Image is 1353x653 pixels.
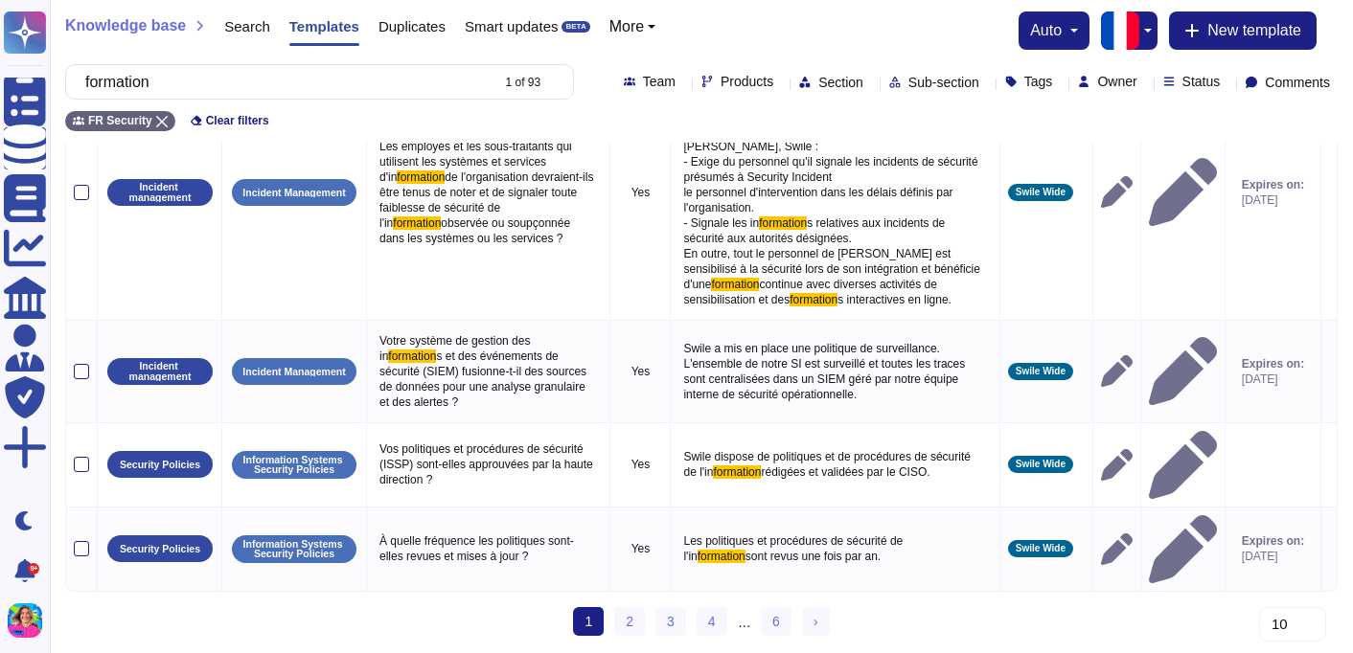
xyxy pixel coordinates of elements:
p: À quelle fréquence les politiques sont-elles revues et mises à jour ? [375,529,602,569]
span: Team [643,75,676,88]
span: Les politiques et procédures de sécurité de l'in [683,534,906,563]
span: Knowledge base [65,18,186,34]
span: More [609,19,644,34]
span: formation [790,293,837,306]
span: Tags [1024,75,1053,88]
span: Votre système de gestion des in [379,334,534,363]
span: observée ou soupçonnée dans les systèmes ou les services ? [379,216,573,245]
a: 3 [655,607,686,636]
span: New template [1207,23,1301,38]
span: [DATE] [1242,549,1304,564]
div: 1 of 93 [505,77,540,88]
span: Products [721,75,773,88]
p: Information Systems Security Policies [239,455,350,475]
span: Swile dispose de politiques et de procédures de sécurité de l'in [683,450,974,479]
span: formation [397,170,445,184]
p: Information Systems Security Policies [239,539,350,559]
p: Vos politiques et procédures de sécurité (ISSP) sont-elles approuvées par la haute direction ? [375,437,602,492]
span: Les employés et les sous-traitants qui utilisent les systèmes et services d'in [379,140,575,184]
span: Sub-section [908,76,979,89]
a: 4 [697,607,727,636]
button: auto [1030,23,1078,38]
span: Swile Wide [1016,460,1066,469]
p: Yes [618,364,662,379]
p: Incident management [114,182,206,202]
span: Duplicates [378,19,446,34]
a: 6 [761,607,791,636]
p: Security Policies [120,544,200,554]
span: Expires on: [1242,356,1304,372]
span: [DATE] [1242,372,1304,387]
span: formation [698,550,745,563]
span: formation [711,278,759,291]
p: Yes [618,185,662,200]
span: formation [759,216,807,230]
p: Yes [618,541,662,556]
span: Section [818,76,863,89]
span: de l'organisation devraient-ils être tenus de noter et de signaler toute faiblesse de sécurité de... [379,170,597,230]
p: Yes [618,457,662,472]
span: › [814,614,818,629]
span: Swile Wide [1016,367,1066,376]
span: Expires on: [1242,177,1304,192]
span: Owner [1097,75,1136,88]
p: Security Policies [120,460,200,470]
span: continue avec diverses activités de sensibilisation et des [683,278,940,306]
div: 9+ [28,563,39,574]
span: Comments [1265,76,1330,89]
button: New template [1169,11,1317,50]
span: auto [1030,23,1062,38]
div: BETA [562,21,589,33]
p: Incident Management [242,367,345,377]
img: fr [1101,11,1139,50]
span: formation [393,216,441,230]
span: formation [713,465,761,479]
span: Swile Wide [1016,544,1066,553]
span: s et des événements de sécurité (SIEM) fusionne-t-il des sources de données pour une analyse gran... [379,349,589,409]
span: Oui, un canal dédié est attribué pour signaler les événements et incidents de sécurité au Swile. ... [683,79,980,230]
span: sont revus une fois par an. [745,550,881,563]
div: ... [739,607,751,638]
p: Incident management [114,361,206,381]
span: Smart updates [465,19,559,34]
p: Swile a mis en place une politique de surveillance. L'ensemble de notre SI est surveillé et toute... [678,336,991,407]
span: 1 [573,607,604,636]
span: FR Security [88,115,152,126]
span: [DATE] [1242,192,1304,208]
button: More [609,19,656,34]
span: Status [1182,75,1221,88]
a: 2 [614,607,645,636]
span: formation [388,349,436,363]
span: rédigées et validées par le CISO. [761,465,929,479]
span: Expires on: [1242,533,1304,549]
p: Incident Management [242,188,345,198]
img: user [8,603,42,638]
span: Clear filters [206,115,269,126]
span: Templates [289,19,359,34]
span: Search [224,19,270,34]
span: Swile Wide [1016,188,1066,197]
span: s relatives aux incidents de sécurité aux autorités désignées. En outre, tout le personnel de [PE... [683,216,983,291]
input: Search by keywords [76,65,488,99]
span: s interactives en ligne. [837,293,952,306]
button: user [4,599,56,642]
